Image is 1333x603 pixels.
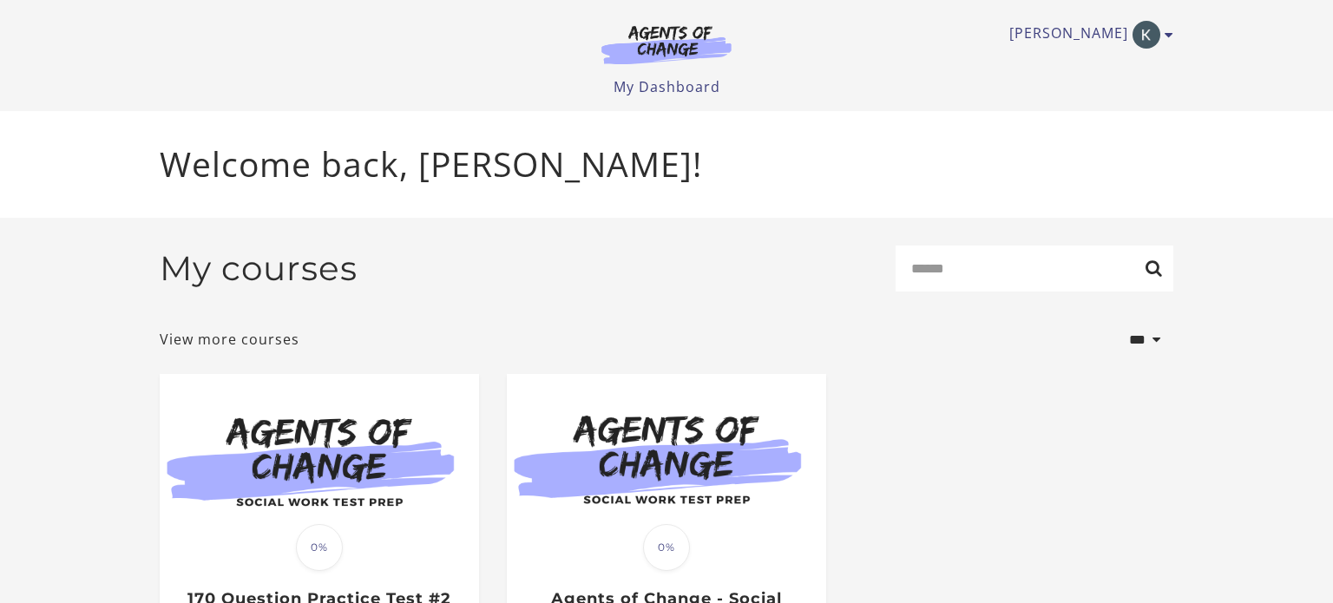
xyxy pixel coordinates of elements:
a: Toggle menu [1009,21,1165,49]
h2: My courses [160,248,358,289]
a: View more courses [160,329,299,350]
p: Welcome back, [PERSON_NAME]! [160,139,1173,190]
a: My Dashboard [614,77,720,96]
span: 0% [296,524,343,571]
img: Agents of Change Logo [583,24,750,64]
span: 0% [643,524,690,571]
